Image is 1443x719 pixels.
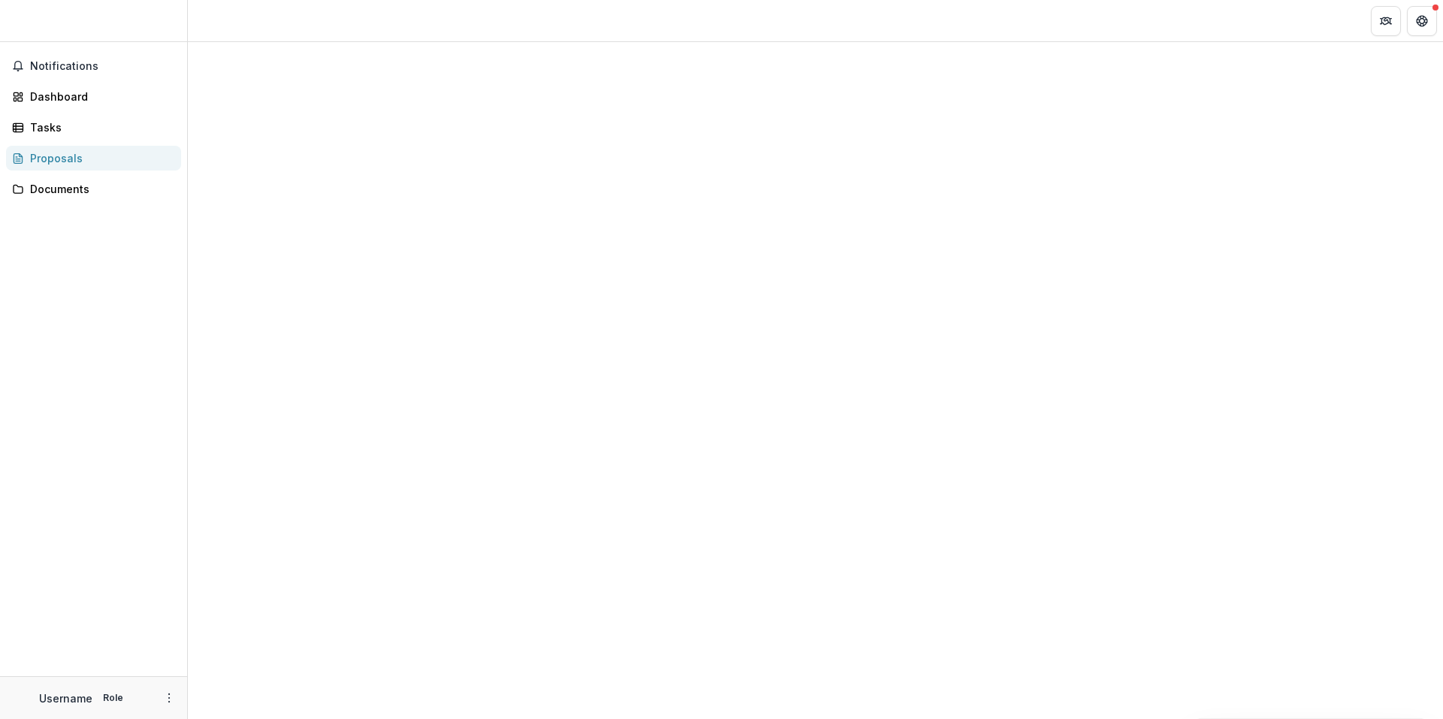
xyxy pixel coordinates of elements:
p: Role [98,691,128,705]
button: Notifications [6,54,181,78]
div: Dashboard [30,89,169,104]
button: Get Help [1407,6,1437,36]
button: Partners [1371,6,1401,36]
a: Dashboard [6,84,181,109]
a: Documents [6,177,181,201]
p: Username [39,690,92,706]
a: Tasks [6,115,181,140]
a: Proposals [6,146,181,171]
div: Proposals [30,150,169,166]
span: Notifications [30,60,175,73]
button: More [160,689,178,707]
div: Tasks [30,119,169,135]
div: Documents [30,181,169,197]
